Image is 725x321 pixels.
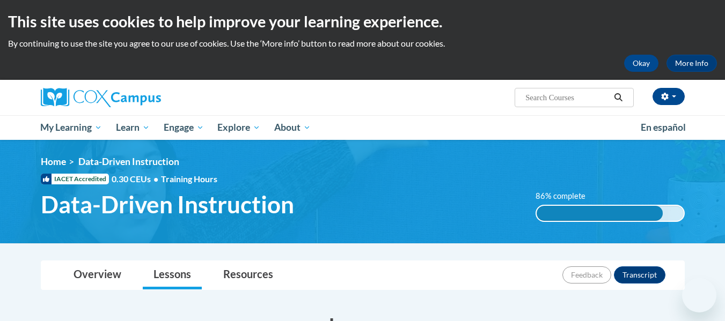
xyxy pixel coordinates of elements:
span: En español [641,122,686,133]
a: Engage [157,115,211,140]
button: Okay [624,55,658,72]
span: Data-Driven Instruction [78,156,179,167]
span: Engage [164,121,204,134]
a: Resources [213,261,284,289]
a: My Learning [34,115,109,140]
p: By continuing to use the site you agree to our use of cookies. Use the ‘More info’ button to read... [8,38,717,49]
a: Home [41,156,66,167]
input: Search Courses [524,91,610,104]
button: Feedback [562,266,611,283]
span: 0.30 CEUs [112,173,161,185]
span: Explore [217,121,260,134]
a: Lessons [143,261,202,289]
span: Data-Driven Instruction [41,190,294,219]
span: About [274,121,311,134]
a: More Info [667,55,717,72]
span: My Learning [40,121,102,134]
span: • [153,174,158,184]
span: IACET Accredited [41,174,109,184]
span: Training Hours [161,174,217,184]
span: Learn [116,121,150,134]
a: Cox Campus [41,88,245,107]
a: Overview [63,261,132,289]
iframe: Button to launch messaging window [682,278,716,312]
button: Search [610,91,626,104]
label: 86% complete [536,190,597,202]
h2: This site uses cookies to help improve your learning experience. [8,11,717,32]
div: Main menu [25,115,701,140]
a: En español [634,116,693,139]
a: Learn [109,115,157,140]
button: Transcript [614,266,665,283]
div: 86% complete [537,206,663,221]
a: Explore [210,115,267,140]
button: Account Settings [653,88,685,105]
img: Cox Campus [41,88,161,107]
a: About [267,115,318,140]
